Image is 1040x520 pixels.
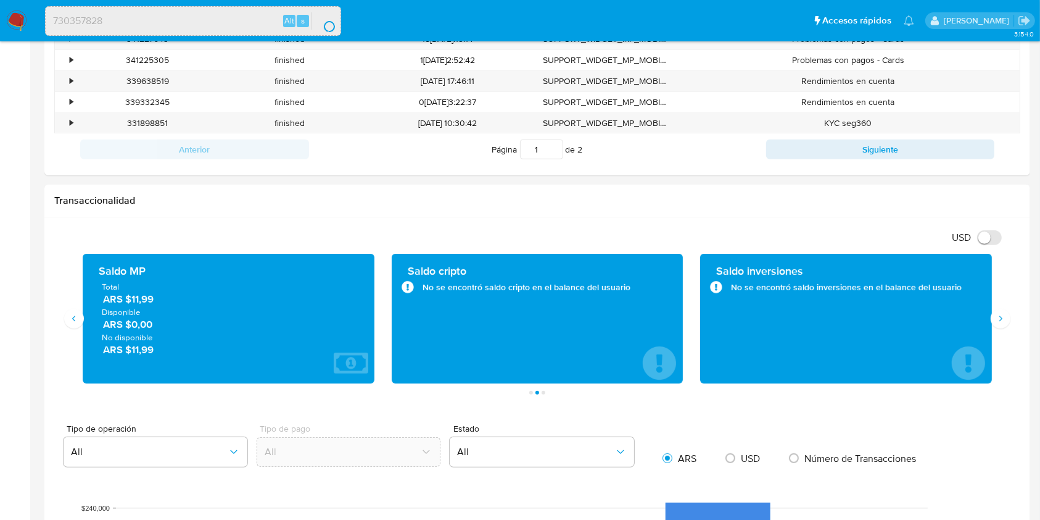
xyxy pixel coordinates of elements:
div: finished [219,113,361,133]
div: finished [219,92,361,112]
div: Rendimientos en cuenta [677,71,1020,91]
div: Rendimientos en cuenta [677,92,1020,112]
div: SUPPORT_WIDGET_MP_MOBILE [534,92,677,112]
div: 0[DATE]3:22:37 [361,92,534,112]
div: • [70,54,73,66]
input: Buscar usuario o caso... [46,13,340,29]
button: Siguiente [766,140,995,159]
div: SUPPORT_WIDGET_MP_MOBILE [534,71,677,91]
span: 3.154.0 [1014,29,1034,39]
button: Anterior [80,140,309,159]
div: 1[DATE]2:52:42 [361,50,534,70]
span: Accesos rápidos [822,14,891,27]
div: • [70,117,73,129]
span: Página de [492,140,583,159]
div: 331898851 [76,113,219,133]
div: • [70,75,73,87]
div: 339332345 [76,92,219,112]
div: Problemas con pagos - Cards [677,50,1020,70]
div: SUPPORT_WIDGET_MP_MOBILE [534,113,677,133]
div: 339638519 [76,71,219,91]
div: • [70,96,73,108]
div: finished [219,50,361,70]
div: • [70,33,73,45]
div: [DATE] 17:46:11 [361,71,534,91]
div: KYC seg360 [677,113,1020,133]
a: Salir [1018,14,1031,27]
div: [DATE] 10:30:42 [361,113,534,133]
span: 2 [578,143,583,156]
div: SUPPORT_WIDGET_MP_MOBILE [534,50,677,70]
a: Notificaciones [904,15,914,26]
div: finished [219,71,361,91]
h1: Transaccionalidad [54,195,1020,207]
span: s [301,15,305,27]
button: search-icon [311,12,336,30]
span: Alt [284,15,294,27]
div: 341225305 [76,50,219,70]
p: eliana.eguerrero@mercadolibre.com [944,15,1013,27]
